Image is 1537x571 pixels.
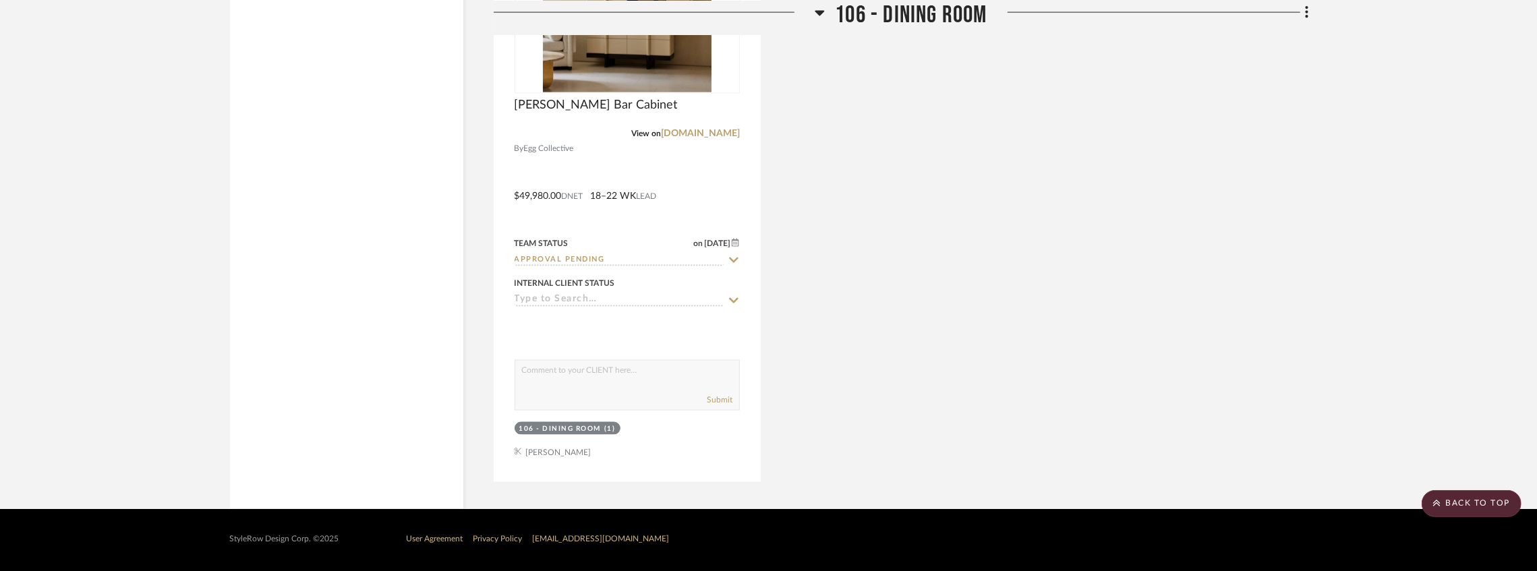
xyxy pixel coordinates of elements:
input: Type to Search… [515,254,724,267]
span: [DATE] [703,239,732,248]
a: Privacy Policy [473,535,523,543]
span: Egg Collective [524,142,574,155]
a: [DOMAIN_NAME] [661,129,740,138]
span: By [515,142,524,155]
span: View on [631,129,661,138]
scroll-to-top-button: BACK TO TOP [1422,490,1521,517]
button: Submit [707,394,732,406]
span: [PERSON_NAME] Bar Cabinet [515,98,678,113]
div: 106 - DINING ROOM [519,424,602,434]
div: StyleRow Design Corp. ©2025 [230,535,339,545]
div: Internal Client Status [515,277,615,289]
a: [EMAIL_ADDRESS][DOMAIN_NAME] [533,535,670,543]
div: (1) [604,424,616,434]
span: on [693,239,703,247]
a: User Agreement [407,535,463,543]
input: Type to Search… [515,294,724,307]
div: Team Status [515,237,569,249]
